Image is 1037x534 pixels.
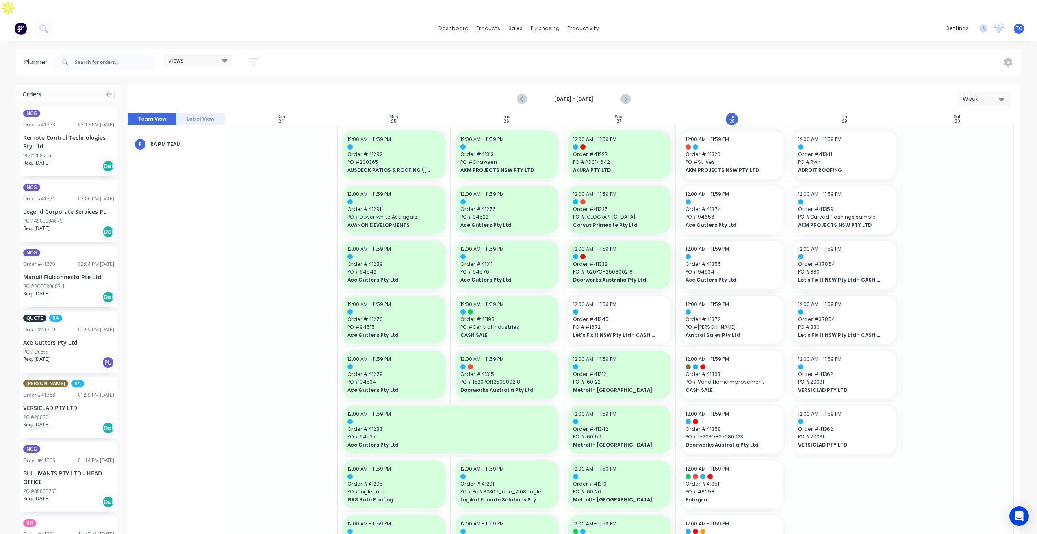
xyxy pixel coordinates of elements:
div: 29 [842,119,847,124]
span: Austral Sales Pty Ltd [686,332,769,339]
span: Let's Fix It NSW Pty Ltd - CASH SALE [798,276,882,284]
span: 12:00 AM - 11:59 PM [347,136,391,143]
span: Order # 37854 [798,316,891,323]
div: BULLIVANTS PTY LTD - HEAD OFFICE [23,469,114,486]
span: PO # 830 [798,268,891,276]
div: Del [102,291,114,303]
span: Let's Fix It NSW Pty Ltd - CASH SALE [798,332,882,339]
div: Del [102,496,114,508]
div: Wed [615,115,624,119]
div: productivity [564,22,603,35]
span: Ace Gutters Pty Ltd [347,276,431,284]
span: 12:00 AM - 11:59 PM [460,465,504,472]
div: Del [102,226,114,238]
span: PO # Central Industries [460,323,553,331]
span: Order # 41341 [798,151,891,158]
span: RA [49,315,62,322]
span: Corvus Primesite Pty Ltd [573,221,657,229]
span: 12:00 AM - 11:59 PM [573,410,616,417]
span: PO # Rwh [798,158,891,166]
div: PU [102,356,114,369]
span: NCG [23,110,40,117]
span: 12:00 AM - 11:59 PM [460,301,504,308]
span: Order # 41281 [460,480,553,488]
span: Order # 37854 [798,260,891,268]
div: VERSICLAD PTY LTD [23,404,114,412]
span: 12:00 AM - 11:59 PM [686,136,729,143]
span: Metroll - [GEOGRAPHIC_DATA] [573,386,657,394]
div: Order # 41371 [23,195,55,202]
span: 12:00 AM - 11:59 PM [686,520,729,527]
div: Fri [842,115,847,119]
span: PO # 94542 [347,268,440,276]
div: purchasing [527,22,564,35]
div: R [134,138,146,150]
span: Order # 41372 [686,316,779,323]
button: Team View [128,113,176,125]
span: Order # 41315 [460,371,553,378]
span: PO # 160159 [573,433,666,441]
span: VERSICLAD PTY LTD [798,441,882,449]
span: Order # 41325 [573,206,666,213]
span: Ace Gutters Pty Ltd [347,386,431,394]
span: Order # 41359 [798,206,891,213]
span: AVANON DEVELOPMENTS [347,221,431,229]
span: AKURA PTY LTD [573,167,657,174]
span: 12:00 AM - 11:59 PM [686,465,729,472]
span: AKM PROJECTS NSW PTY LTD [460,167,544,174]
div: PO #4500094679 [23,217,63,225]
div: Remote Control Technologies Pty Ltd [23,133,114,150]
div: Thu [728,115,736,119]
span: Order # 41270 [347,316,440,323]
span: PO # St Ives [686,158,779,166]
span: PO # Po#82307_ace_2108angle [460,488,553,495]
span: AKM PROJECTS NSW PTY LTD [798,221,882,229]
span: PO # 1520POH250800231 [686,433,779,441]
span: Order # 41289 [347,260,440,268]
span: NCG [23,249,40,256]
span: Req. [DATE] [23,225,50,232]
span: Order # 41362 [798,371,891,378]
span: PO # Curved flashings sample [798,213,891,221]
span: 12:00 AM - 11:59 PM [460,520,504,527]
span: Req. [DATE] [23,356,50,363]
span: 12:00 AM - 11:59 PM [347,301,391,308]
span: 12:00 AM - 11:59 PM [460,356,504,363]
span: PO # PO014642 [573,158,666,166]
div: Tue [503,115,510,119]
div: sales [504,22,527,35]
div: Sun [278,115,285,119]
span: 12:00 AM - 11:59 PM [347,465,391,472]
span: 12:00 AM - 11:59 PM [460,136,504,143]
div: 02:04 PM [DATE] [78,260,114,268]
span: Order # 41313 [460,151,553,158]
span: 12:00 AM - 11:59 PM [686,191,729,198]
span: Order # 41351 [686,480,779,488]
span: PO # #1672 [573,323,666,331]
span: Views [168,56,184,65]
span: Order # 41358 [686,425,779,433]
span: 12:00 AM - 11:59 PM [573,301,616,308]
span: 12:00 AM - 11:59 PM [798,410,842,417]
span: Req. [DATE] [23,159,50,167]
span: 12:00 AM - 11:59 PM [460,191,504,198]
span: PO # 94576 [460,268,553,276]
span: 12:00 AM - 11:59 PM [573,356,616,363]
span: QUOTE [23,315,46,322]
div: Manuli Fluiconnecto Pte Ltd [23,273,114,281]
a: dashboard [434,22,473,35]
div: Ace Gutters Pty Ltd [23,338,114,347]
span: Ace Gutters Pty Ltd [347,332,431,339]
span: Doorworks Australia Pty Ltd [686,441,769,449]
span: Order # 41292 [347,151,440,158]
span: 12:00 AM - 11:59 PM [460,245,504,252]
span: 12:00 AM - 11:59 PM [347,520,391,527]
div: Sat [954,115,961,119]
span: Ace Gutters Pty Ltd [347,441,533,449]
span: RR [23,519,36,527]
span: 12:00 AM - 11:59 PM [798,301,842,308]
span: Orders [22,90,41,98]
span: PO # 160120 [573,488,666,495]
span: Ace Gutters Pty Ltd [460,276,544,284]
span: Order # 41363 [686,371,779,378]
